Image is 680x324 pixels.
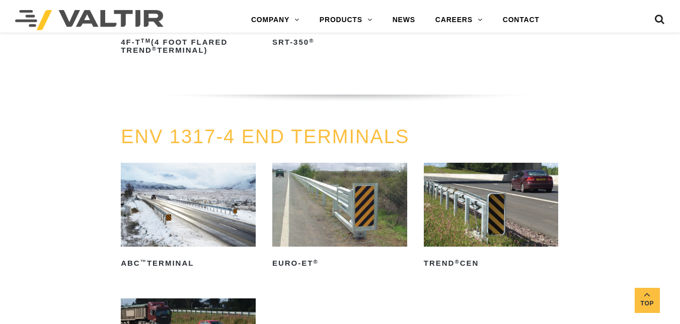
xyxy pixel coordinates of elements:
[121,126,409,147] a: ENV 1317-4 END TERMINALS
[121,256,256,272] h2: ABC Terminal
[272,163,407,272] a: Euro-ET®
[141,38,151,44] sup: TM
[455,259,460,265] sup: ®
[313,259,318,265] sup: ®
[152,46,157,52] sup: ®
[15,10,164,30] img: Valtir
[635,298,660,309] span: Top
[635,288,660,313] a: Top
[424,163,559,272] a: TREND®CEN
[140,259,147,265] sup: ™
[241,10,310,30] a: COMPANY
[272,34,407,50] h2: SRT-350
[121,34,256,58] h2: 4F-T (4 Foot Flared TREND Terminal)
[272,256,407,272] h2: Euro-ET
[424,256,559,272] h2: TREND CEN
[310,10,383,30] a: PRODUCTS
[425,10,493,30] a: CAREERS
[493,10,550,30] a: CONTACT
[121,163,256,272] a: ABC™Terminal
[309,38,314,44] sup: ®
[383,10,425,30] a: NEWS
